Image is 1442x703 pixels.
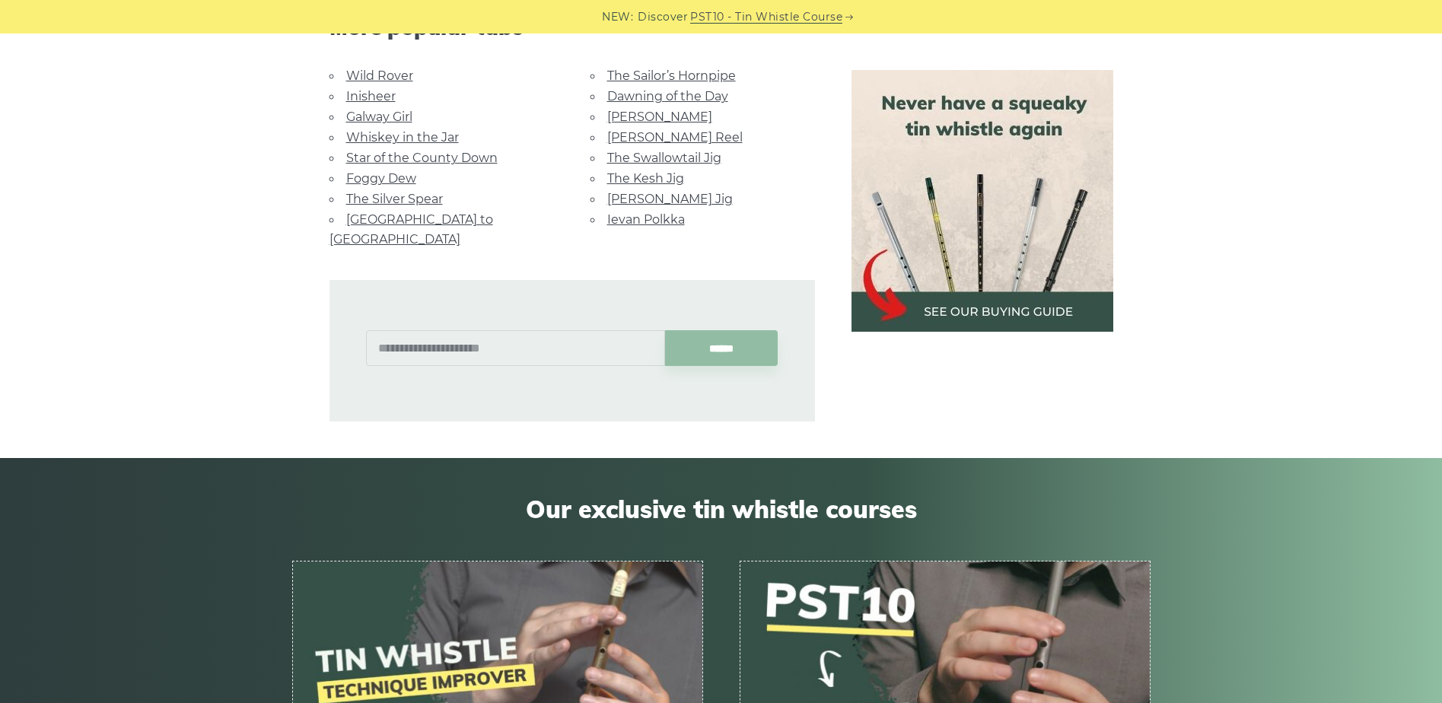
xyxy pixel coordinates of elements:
a: Ievan Polkka [607,212,685,227]
img: tin whistle buying guide [852,70,1113,332]
a: The Kesh Jig [607,171,684,186]
a: Inisheer [346,89,396,103]
a: The Sailor’s Hornpipe [607,68,736,83]
a: Wild Rover [346,68,413,83]
span: NEW: [602,8,633,26]
a: [PERSON_NAME] Reel [607,130,743,145]
span: Our exclusive tin whistle courses [292,495,1151,523]
span: Discover [638,8,688,26]
a: The Swallowtail Jig [607,151,721,165]
a: Foggy Dew [346,171,416,186]
a: Dawning of the Day [607,89,728,103]
a: Whiskey in the Jar [346,130,459,145]
a: Galway Girl [346,110,412,124]
a: PST10 - Tin Whistle Course [690,8,842,26]
a: Star of the County Down [346,151,498,165]
a: [PERSON_NAME] [607,110,712,124]
a: [PERSON_NAME] Jig [607,192,733,206]
a: The Silver Spear [346,192,443,206]
a: [GEOGRAPHIC_DATA] to [GEOGRAPHIC_DATA] [329,212,493,247]
span: More popular tabs [329,14,815,40]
